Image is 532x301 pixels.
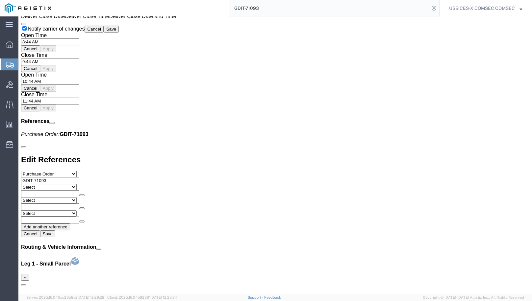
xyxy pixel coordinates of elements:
button: USBICES-X COMSEC COMSEC [449,4,523,12]
span: USBICES-X COMSEC COMSEC [449,5,515,12]
span: Server: 2025.16.0-1ffcc23b9e2 [26,295,104,299]
img: logo [5,3,51,13]
span: Copyright © [DATE]-[DATE] Agistix Inc., All Rights Reserved [423,295,524,300]
iframe: FS Legacy Container [18,16,532,294]
span: Client: 2025.16.0-1592391 [107,295,177,299]
a: Support [248,295,264,299]
span: [DATE] 12:29:29 [78,295,104,299]
a: Feedback [264,295,281,299]
span: [DATE] 12:25:34 [150,295,177,299]
input: Search for shipment number, reference number [229,0,429,16]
